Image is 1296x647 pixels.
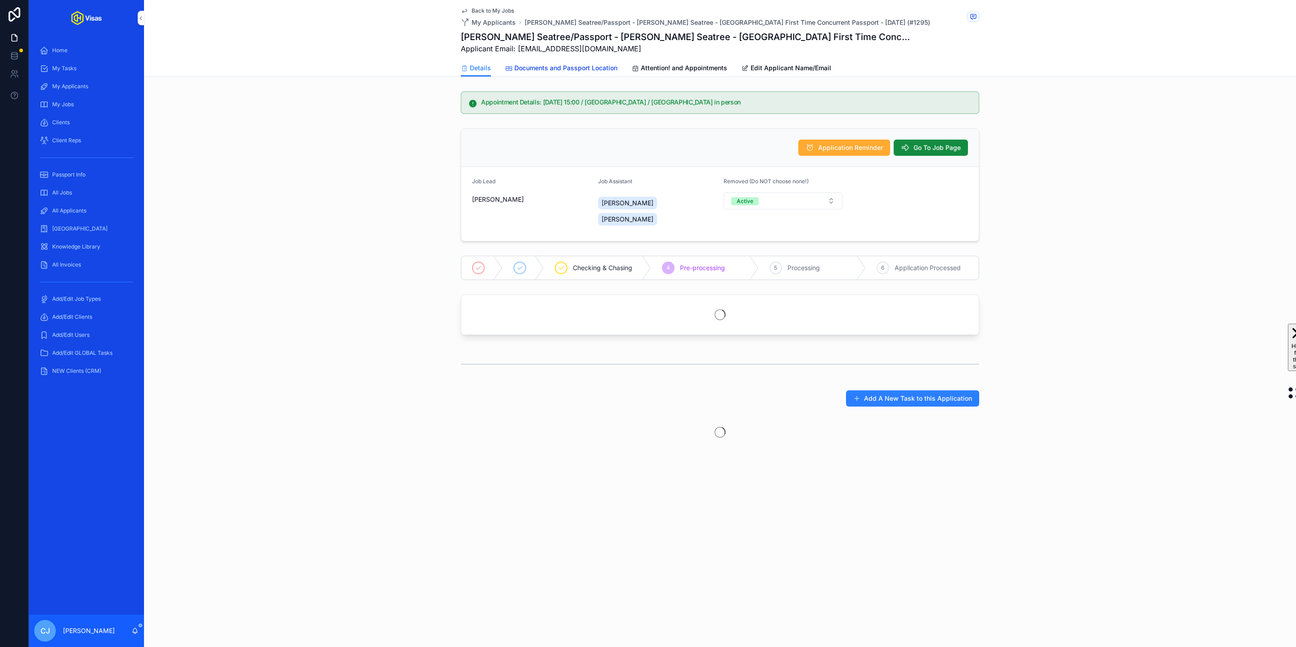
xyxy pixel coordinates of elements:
[751,63,831,72] span: Edit Applicant Name/Email
[34,203,139,219] a: All Applicants
[632,60,727,78] a: Attention! and Appointments
[52,313,92,321] span: Add/Edit Clients
[34,167,139,183] a: Passport Info
[52,225,108,232] span: [GEOGRAPHIC_DATA]
[798,140,890,156] button: Application Reminder
[52,243,100,250] span: Knowledge Library
[472,7,514,14] span: Back to My Jobs
[34,363,139,379] a: NEW Clients (CRM)
[34,291,139,307] a: Add/Edit Job Types
[34,239,139,255] a: Knowledge Library
[34,96,139,113] a: My Jobs
[52,295,101,303] span: Add/Edit Job Types
[52,119,70,126] span: Clients
[52,331,90,339] span: Add/Edit Users
[40,625,50,636] span: CJ
[34,60,139,77] a: My Tasks
[461,18,516,27] a: My Applicants
[505,60,617,78] a: Documents and Passport Location
[52,349,112,357] span: Add/Edit GLOBAL Tasks
[34,221,139,237] a: [GEOGRAPHIC_DATA]
[481,99,972,105] h5: Appointment Details: 09/10/2025 15:00 / London / OHV in person
[461,43,912,54] span: Applicant Email: [EMAIL_ADDRESS][DOMAIN_NAME]
[34,309,139,325] a: Add/Edit Clients
[470,63,491,72] span: Details
[774,264,777,271] span: 5
[52,189,72,196] span: All Jobs
[602,199,653,208] span: [PERSON_NAME]
[846,390,979,407] button: Add A New Task to this Application
[787,263,820,272] span: Processing
[52,47,67,54] span: Home
[52,137,81,144] span: Client Reps
[818,143,883,152] span: Application Reminder
[573,263,632,272] span: Checking & Chasing
[52,101,74,108] span: My Jobs
[514,63,617,72] span: Documents and Passport Location
[598,178,632,185] span: Job Assistant
[29,36,144,391] div: scrollable content
[52,171,85,178] span: Passport Info
[724,178,809,185] span: Removed (Do NOT choose none!)
[34,257,139,273] a: All Invoices
[724,192,842,209] button: Select Button
[34,42,139,59] a: Home
[52,207,86,214] span: All Applicants
[34,327,139,343] a: Add/Edit Users
[63,626,115,635] p: [PERSON_NAME]
[71,11,102,25] img: App logo
[34,78,139,95] a: My Applicants
[641,63,727,72] span: Attention! and Appointments
[52,83,88,90] span: My Applicants
[52,65,76,72] span: My Tasks
[742,60,831,78] a: Edit Applicant Name/Email
[461,7,514,14] a: Back to My Jobs
[34,114,139,131] a: Clients
[895,263,961,272] span: Application Processed
[461,60,491,77] a: Details
[472,18,516,27] span: My Applicants
[894,140,968,156] button: Go To Job Page
[737,197,753,205] div: Active
[461,31,912,43] h1: [PERSON_NAME] Seatree/Passport - [PERSON_NAME] Seatree - [GEOGRAPHIC_DATA] First Time Concurrent ...
[525,18,930,27] a: [PERSON_NAME] Seatree/Passport - [PERSON_NAME] Seatree - [GEOGRAPHIC_DATA] First Time Concurrent ...
[52,367,101,375] span: NEW Clients (CRM)
[34,132,139,149] a: Client Reps
[881,264,884,271] span: 6
[52,261,81,268] span: All Invoices
[34,345,139,361] a: Add/Edit GLOBAL Tasks
[913,143,961,152] span: Go To Job Page
[472,178,495,185] span: Job Lead
[34,185,139,201] a: All Jobs
[472,195,524,204] span: [PERSON_NAME]
[602,215,653,224] span: [PERSON_NAME]
[680,263,725,272] span: Pre-processing
[666,264,670,271] span: 4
